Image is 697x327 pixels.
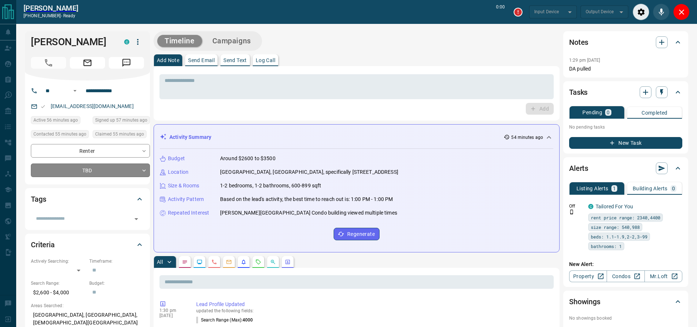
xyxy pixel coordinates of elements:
p: Size & Rooms [168,182,200,190]
svg: Listing Alerts [241,259,247,265]
span: Contacted 55 minutes ago [33,130,86,138]
div: Notes [569,33,682,51]
h1: [PERSON_NAME] [31,36,113,48]
span: beds: 1.1-1.9,2-2,3-99 [591,233,647,240]
div: condos.ca [124,39,129,44]
p: 1-2 bedrooms, 1-2 bathrooms, 600-899 sqft [220,182,321,190]
button: Open [131,214,141,224]
p: Activity Pattern [168,195,204,203]
button: Timeline [157,35,202,47]
svg: Push Notification Only [569,209,574,215]
p: 0 [672,186,675,191]
svg: Notes [182,259,188,265]
a: [EMAIL_ADDRESS][DOMAIN_NAME] [51,103,134,109]
svg: Calls [211,259,217,265]
p: [PHONE_NUMBER] - [24,12,78,19]
svg: Emails [226,259,232,265]
p: Pending [582,110,602,115]
svg: Requests [255,259,261,265]
p: Completed [642,110,668,115]
div: Close [673,4,690,20]
div: Tags [31,190,144,208]
p: New Alert: [569,260,682,268]
p: Search Range (Max) : [196,317,253,323]
p: No pending tasks [569,122,682,133]
div: Alerts [569,159,682,177]
p: DA pulled [569,65,682,73]
a: Property [569,270,607,282]
p: Building Alerts [633,186,668,191]
span: Email [70,57,105,69]
p: Around $2600 to $3500 [220,155,276,162]
span: Call [31,57,66,69]
div: Mon Sep 15 2025 [31,116,89,126]
button: New Task [569,137,682,149]
svg: Email Valid [40,104,46,109]
p: Areas Searched: [31,302,144,309]
svg: Agent Actions [285,259,291,265]
p: $2,600 - $4,000 [31,287,86,299]
button: Open [71,86,79,95]
h2: Showings [569,296,600,308]
p: Listing Alerts [576,186,608,191]
svg: Lead Browsing Activity [197,259,202,265]
div: Renter [31,144,150,158]
span: rent price range: 2340,4400 [591,214,660,221]
a: Tailored For You [596,204,633,209]
p: 0:00 [496,4,505,20]
p: Actively Searching: [31,258,86,265]
p: Send Email [188,58,215,63]
p: 1 [613,186,616,191]
div: Audio Settings [633,4,649,20]
p: updated the following fields: [196,308,551,313]
svg: Opportunities [270,259,276,265]
h2: Alerts [569,162,588,174]
span: ready [63,13,76,18]
span: Active 56 minutes ago [33,116,78,124]
p: Search Range: [31,280,86,287]
div: Tasks [569,83,682,101]
div: Criteria [31,236,144,254]
a: Mr.Loft [644,270,682,282]
p: 54 minutes ago [511,134,543,141]
div: TBD [31,163,150,177]
p: [DATE] [159,313,185,318]
span: Signed up 57 minutes ago [95,116,147,124]
p: All [157,259,163,265]
span: 4000 [242,317,253,323]
p: No showings booked [569,315,682,321]
span: bathrooms: 1 [591,242,622,250]
div: Mute [653,4,669,20]
p: [PERSON_NAME][GEOGRAPHIC_DATA] Condo building viewed multiple times [220,209,397,217]
p: Off [569,203,584,209]
p: Activity Summary [169,133,211,141]
a: Condos [607,270,644,282]
p: Add Note [157,58,179,63]
p: Timeframe: [89,258,144,265]
span: Claimed 55 minutes ago [95,130,144,138]
div: Mon Sep 15 2025 [31,130,89,140]
div: condos.ca [588,204,593,209]
span: size range: 540,988 [591,223,640,231]
p: 0 [607,110,610,115]
p: Budget: [89,280,144,287]
span: Message [109,57,144,69]
h2: [PERSON_NAME] [24,4,78,12]
button: Campaigns [205,35,258,47]
p: Log Call [256,58,275,63]
h2: Criteria [31,239,55,251]
div: Activity Summary54 minutes ago [160,130,553,144]
p: [GEOGRAPHIC_DATA], [GEOGRAPHIC_DATA], specifically [STREET_ADDRESS] [220,168,398,176]
p: Repeated Interest [168,209,209,217]
p: 1:29 pm [DATE] [569,58,600,63]
p: Based on the lead's activity, the best time to reach out is: 1:00 PM - 1:00 PM [220,195,393,203]
p: Location [168,168,188,176]
p: Lead Profile Updated [196,301,551,308]
div: Mon Sep 15 2025 [93,116,150,126]
p: 1:30 pm [159,308,185,313]
h2: Tasks [569,86,588,98]
p: Budget [168,155,185,162]
p: Send Text [223,58,247,63]
h2: Notes [569,36,588,48]
button: Regenerate [334,228,380,240]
